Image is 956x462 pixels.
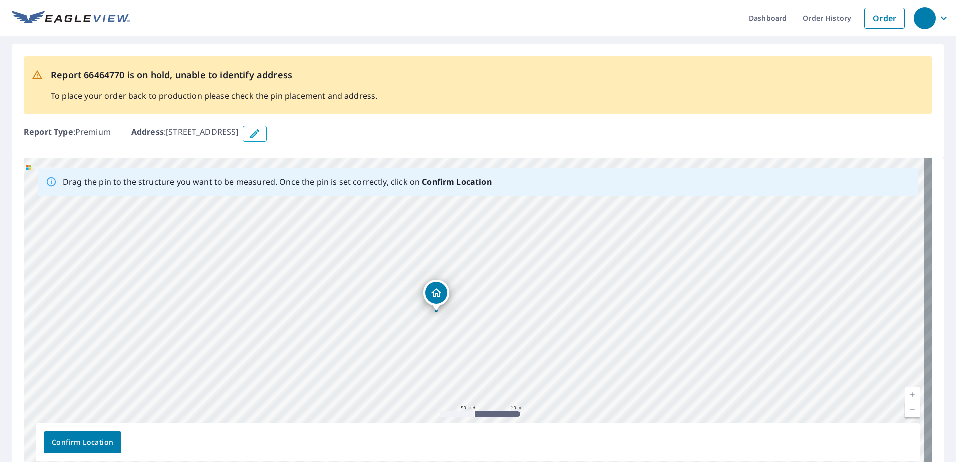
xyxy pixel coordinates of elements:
[24,126,73,137] b: Report Type
[131,126,239,142] p: : [STREET_ADDRESS]
[905,387,920,402] a: Current Level 19, Zoom In
[12,11,130,26] img: EV Logo
[52,436,113,449] span: Confirm Location
[423,280,449,311] div: Dropped pin, building 1, Residential property, 6448 Silverbrook W West Bloomfield, MI 48322
[422,176,491,187] b: Confirm Location
[131,126,164,137] b: Address
[63,176,492,188] p: Drag the pin to the structure you want to be measured. Once the pin is set correctly, click on
[905,402,920,417] a: Current Level 19, Zoom Out
[864,8,905,29] a: Order
[44,431,121,453] button: Confirm Location
[51,90,377,102] p: To place your order back to production please check the pin placement and address.
[51,68,377,82] p: Report 66464770 is on hold, unable to identify address
[24,126,111,142] p: : Premium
